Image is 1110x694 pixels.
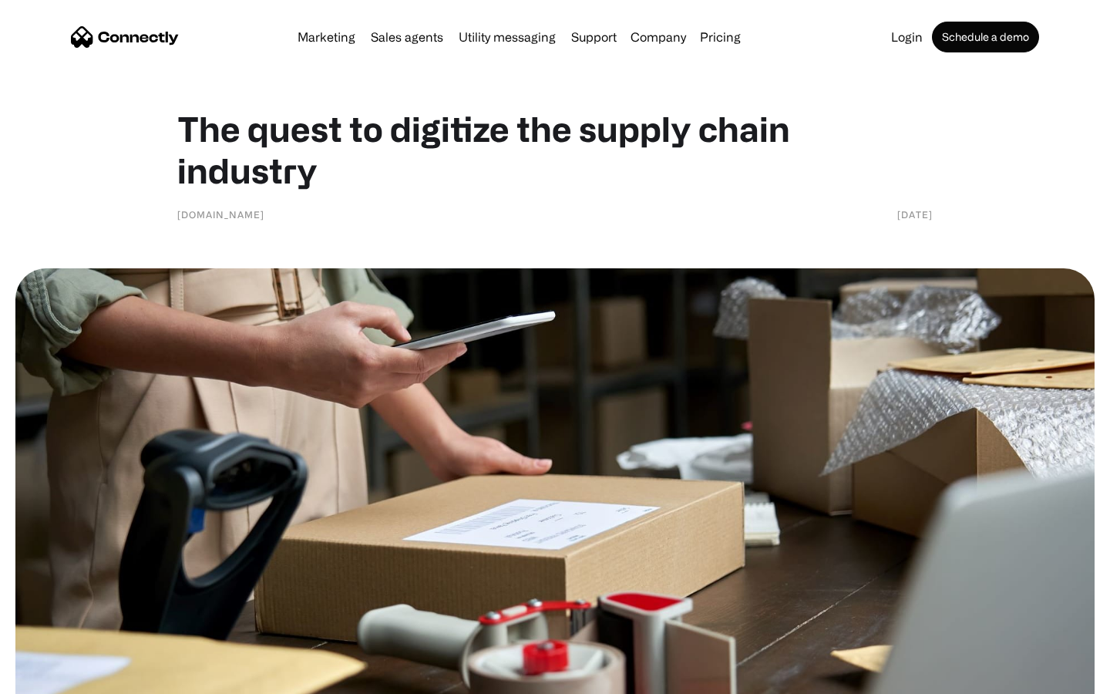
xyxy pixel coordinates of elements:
[694,31,747,43] a: Pricing
[177,108,933,191] h1: The quest to digitize the supply chain industry
[31,667,92,689] ul: Language list
[177,207,264,222] div: [DOMAIN_NAME]
[897,207,933,222] div: [DATE]
[452,31,562,43] a: Utility messaging
[631,26,686,48] div: Company
[291,31,362,43] a: Marketing
[565,31,623,43] a: Support
[885,31,929,43] a: Login
[365,31,449,43] a: Sales agents
[932,22,1039,52] a: Schedule a demo
[15,667,92,689] aside: Language selected: English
